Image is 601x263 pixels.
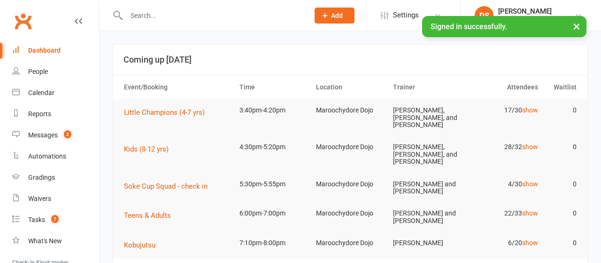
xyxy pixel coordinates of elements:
div: Sunshine Coast Karate [498,16,565,24]
button: Soke Cup Squad - check in [124,181,214,192]
th: Trainer [389,75,466,99]
h3: Coming up [DATE] [123,55,577,64]
td: 5:30pm-5:55pm [235,173,312,195]
th: Event/Booking [120,75,235,99]
a: Dashboard [12,40,99,61]
div: Waivers [28,195,51,202]
a: Gradings [12,167,99,188]
td: [PERSON_NAME] and [PERSON_NAME] [389,202,466,232]
span: Soke Cup Squad - check in [124,182,208,191]
a: show [522,209,538,217]
button: Little Champions (4-7 yrs) [124,107,211,118]
td: 17/30 [465,99,542,121]
span: Add [331,12,343,19]
span: Settings [393,5,419,26]
td: [PERSON_NAME], [PERSON_NAME], and [PERSON_NAME] [389,136,466,173]
td: 22/33 [465,202,542,224]
a: Tasks 7 [12,209,99,231]
button: Teens & Adults [124,210,177,221]
td: 0 [542,173,581,195]
td: 0 [542,232,581,254]
td: Maroochydore Dojo [312,136,389,158]
span: Little Champions (4-7 yrs) [124,108,205,117]
td: Maroochydore Dojo [312,99,389,121]
a: Reports [12,104,99,125]
div: Reports [28,110,51,118]
div: Dashboard [28,47,61,54]
span: Teens & Adults [124,211,171,220]
span: Kids (8-12 yrs) [124,145,169,153]
a: Clubworx [11,9,35,33]
td: 0 [542,136,581,158]
button: × [568,16,585,36]
td: Maroochydore Dojo [312,202,389,224]
td: 0 [542,202,581,224]
div: Tasks [28,216,45,223]
th: Time [235,75,312,99]
td: 28/32 [465,136,542,158]
a: What's New [12,231,99,252]
td: 6/20 [465,232,542,254]
td: 3:40pm-4:20pm [235,99,312,121]
td: Maroochydore Dojo [312,232,389,254]
div: Calendar [28,89,54,96]
td: 4/30 [465,173,542,195]
a: Calendar [12,82,99,104]
div: DS [475,6,493,25]
span: 2 [64,130,71,138]
div: What's New [28,237,62,245]
div: [PERSON_NAME] [498,7,565,16]
span: Kobujutsu [124,241,155,249]
a: show [522,239,538,247]
td: [PERSON_NAME] and [PERSON_NAME] [389,173,466,203]
div: People [28,68,48,75]
button: Kids (8-12 yrs) [124,143,175,155]
a: Waivers [12,188,99,209]
div: Automations [28,152,66,160]
span: Signed in successfully. [431,22,507,31]
a: Automations [12,146,99,167]
a: show [522,143,538,151]
td: 7:10pm-8:00pm [235,232,312,254]
td: 4:30pm-5:20pm [235,136,312,158]
a: People [12,61,99,82]
a: show [522,180,538,188]
a: show [522,106,538,114]
td: 6:00pm-7:00pm [235,202,312,224]
td: Maroochydore Dojo [312,173,389,195]
td: 0 [542,99,581,121]
button: Kobujutsu [124,239,162,251]
input: Search... [123,9,302,22]
button: Add [315,8,354,24]
div: Gradings [28,174,55,181]
span: 7 [51,215,59,223]
td: [PERSON_NAME] [389,232,466,254]
th: Location [312,75,389,99]
div: Messages [28,131,58,139]
th: Attendees [465,75,542,99]
td: [PERSON_NAME], [PERSON_NAME], and [PERSON_NAME] [389,99,466,136]
a: Messages 2 [12,125,99,146]
th: Waitlist [542,75,581,99]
